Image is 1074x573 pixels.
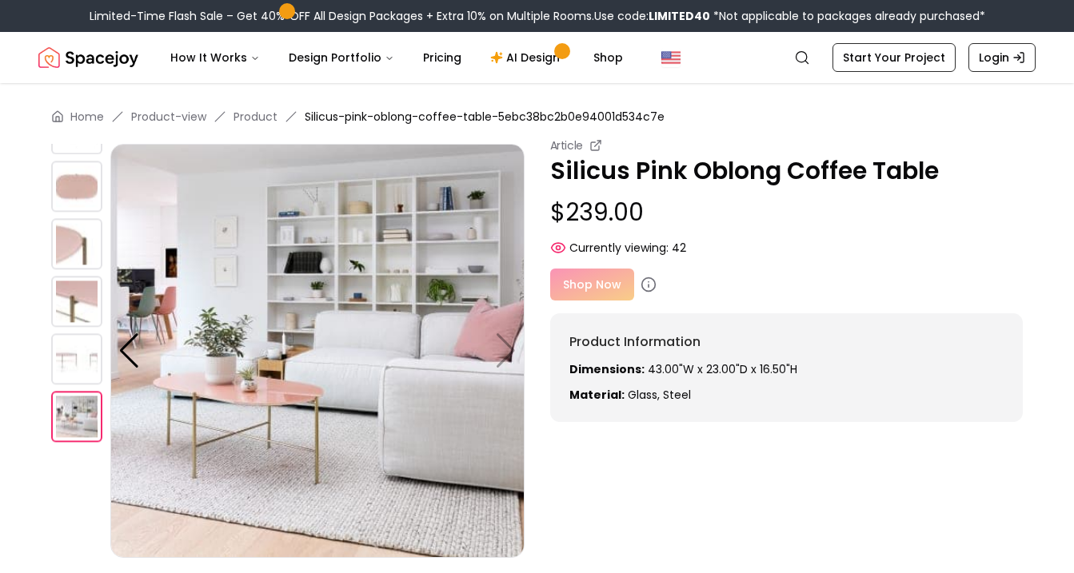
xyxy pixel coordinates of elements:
p: 43.00"W x 23.00"D x 16.50"H [569,361,1004,377]
p: $239.00 [550,198,1024,227]
img: https://storage.googleapis.com/spacejoy-main/assets/5ebc38bc2b0e94001d534c7e/product_7_ga1p2fplk5l [51,391,102,442]
a: Pricing [410,42,474,74]
img: https://storage.googleapis.com/spacejoy-main/assets/5ebc38bc2b0e94001d534c7e/product_3_p8nh765c78mf [51,161,102,212]
a: Start Your Project [832,43,956,72]
nav: Global [38,32,1036,83]
nav: Main [158,42,636,74]
img: https://storage.googleapis.com/spacejoy-main/assets/5ebc38bc2b0e94001d534c7e/product_5_5p84ja6jpid5 [51,276,102,327]
b: LIMITED40 [649,8,710,24]
div: Limited-Time Flash Sale – Get 40% OFF All Design Packages + Extra 10% on Multiple Rooms. [90,8,985,24]
span: glass, steel [628,387,691,403]
button: Design Portfolio [276,42,407,74]
a: Shop [581,42,636,74]
img: https://storage.googleapis.com/spacejoy-main/assets/5ebc38bc2b0e94001d534c7e/product_4_d8n5113de7j [51,218,102,269]
strong: Dimensions: [569,361,645,377]
a: Product-view [131,109,206,125]
small: Article [550,137,584,153]
p: Silicus Pink Oblong Coffee Table [550,157,1024,185]
span: *Not applicable to packages already purchased* [710,8,985,24]
button: How It Works [158,42,273,74]
img: United States [661,48,681,67]
a: Spacejoy [38,42,138,74]
img: https://storage.googleapis.com/spacejoy-main/assets/5ebc38bc2b0e94001d534c7e/product_2_4f1p5i68mgn [51,103,102,154]
span: 42 [672,240,686,256]
a: Home [70,109,104,125]
img: https://storage.googleapis.com/spacejoy-main/assets/5ebc38bc2b0e94001d534c7e/product_7_ga1p2fplk5l [110,144,525,558]
strong: Material: [569,387,625,403]
img: https://storage.googleapis.com/spacejoy-main/assets/5ebc38bc2b0e94001d534c7e/product_6_908hcldck80c [51,333,102,384]
nav: breadcrumb [51,109,1023,125]
h6: Product Information [569,332,1004,352]
a: Product [234,109,277,125]
a: Login [968,43,1036,72]
span: Silicus-pink-oblong-coffee-table-5ebc38bc2b0e94001d534c7e [305,109,665,125]
span: Use code: [594,8,710,24]
img: Spacejoy Logo [38,42,138,74]
span: Currently viewing: [569,240,669,256]
a: AI Design [477,42,577,74]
